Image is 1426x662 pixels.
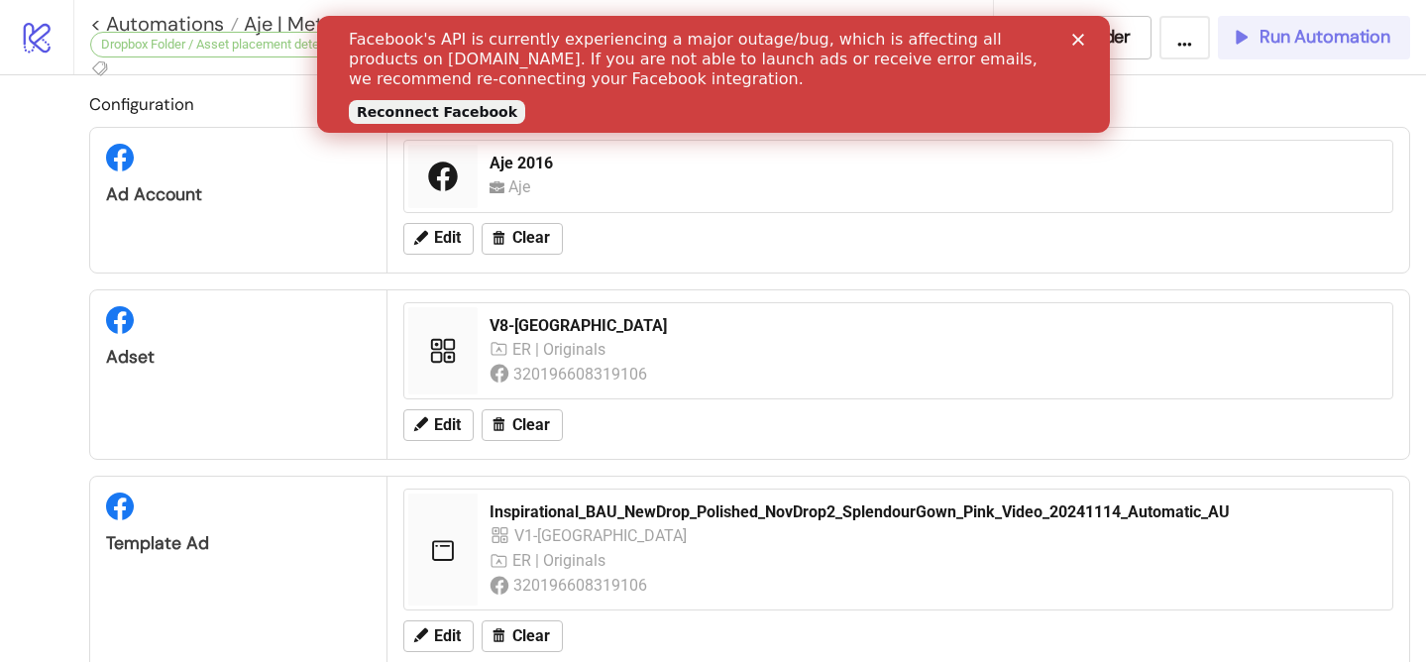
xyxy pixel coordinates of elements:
div: Template Ad [106,532,371,555]
button: Clear [482,409,563,441]
div: Ad Account [106,183,371,206]
div: V8-[GEOGRAPHIC_DATA] [490,315,1380,337]
span: Clear [512,229,550,247]
span: Run Automation [1260,26,1390,49]
button: ... [1159,16,1210,59]
a: < Automations [90,14,239,34]
span: Edit [434,229,461,247]
button: Clear [482,223,563,255]
button: Edit [403,223,474,255]
h2: Configuration [89,91,1410,117]
span: Edit [434,416,461,434]
div: ER | Originals [512,337,610,362]
button: Edit [403,409,474,441]
a: Aje | Meta [239,14,349,34]
iframe: Intercom live chat banner [317,16,1110,133]
button: Run Automation [1218,16,1410,59]
button: Clear [482,620,563,652]
div: V1-[GEOGRAPHIC_DATA] [514,523,690,548]
button: Edit [403,620,474,652]
div: Close [755,18,775,30]
div: 320196608319106 [513,362,651,386]
span: Edit [434,627,461,645]
span: Clear [512,627,550,645]
span: Clear [512,416,550,434]
div: Inspirational_BAU_NewDrop_Polished_NovDrop2_SplendourGown_Pink_Video_20241114_Automatic_AU [490,501,1365,523]
div: ER | Originals [512,548,610,573]
div: Aje [508,174,539,199]
div: Dropbox Folder / Asset placement detection [90,32,358,57]
div: Aje 2016 [490,153,1380,174]
div: 320196608319106 [513,573,651,598]
span: Aje | Meta [239,11,334,37]
div: Adset [106,346,371,369]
